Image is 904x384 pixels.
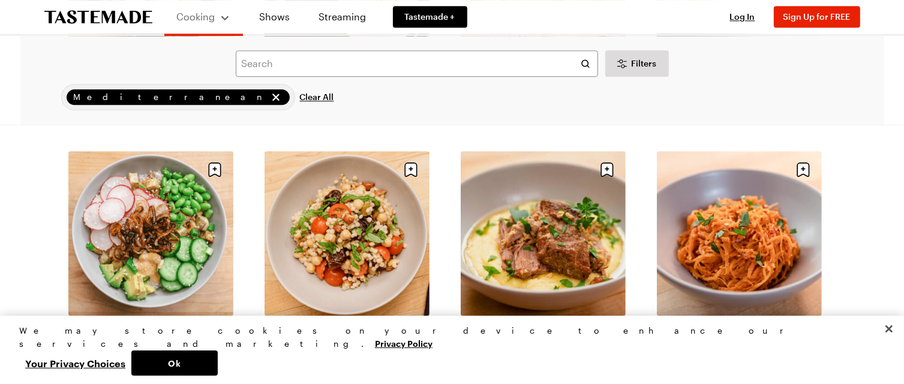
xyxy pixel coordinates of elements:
[632,58,657,69] span: Filters
[375,337,433,349] a: More information about your privacy, opens in a new tab
[19,324,875,376] div: Privacy
[876,316,902,342] button: Close
[393,6,467,28] a: Tastemade +
[74,90,267,104] span: Mediterranean
[596,158,618,181] button: Save recipe
[203,158,226,181] button: Save recipe
[176,11,215,22] span: Cooking
[783,11,851,22] span: Sign Up for FREE
[300,91,334,103] span: Clear All
[774,6,860,28] button: Sign Up for FREE
[400,158,422,181] button: Save recipe
[269,90,283,104] button: remove Mediterranean
[605,50,669,77] button: Desktop filters
[176,5,231,29] button: Cooking
[19,324,875,350] div: We may store cookies on your device to enhance our services and marketing.
[719,11,767,23] button: Log In
[730,11,755,22] span: Log In
[792,158,815,181] button: Save recipe
[300,84,334,110] button: Clear All
[405,11,455,23] span: Tastemade +
[131,350,218,376] button: Ok
[44,10,152,24] a: To Tastemade Home Page
[19,350,131,376] button: Your Privacy Choices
